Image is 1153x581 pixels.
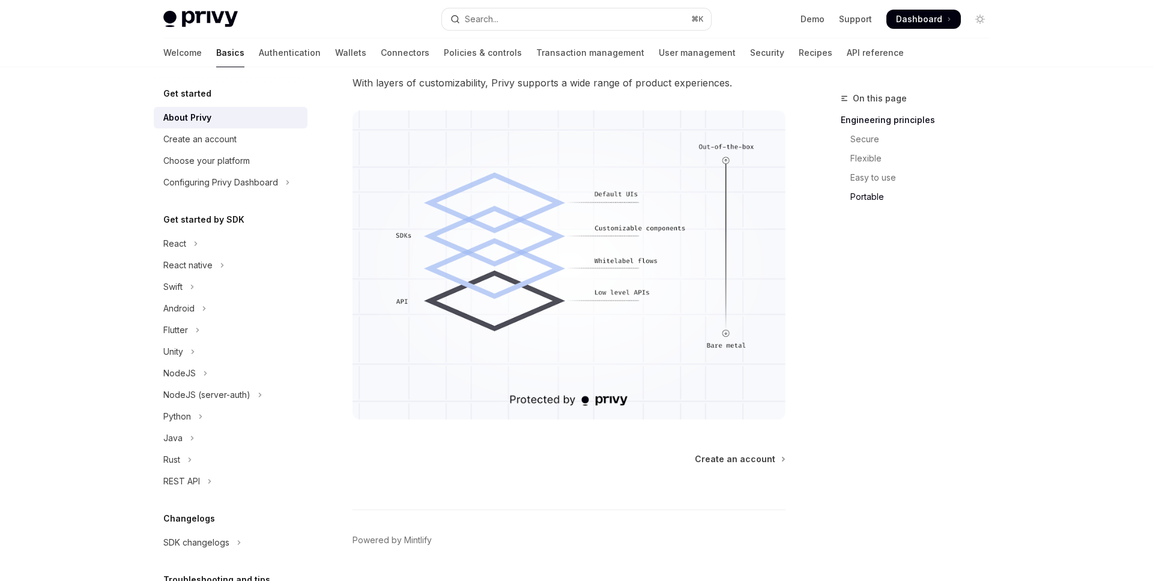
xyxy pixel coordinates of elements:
[163,175,278,190] div: Configuring Privy Dashboard
[163,431,183,445] div: Java
[154,107,307,128] a: About Privy
[154,363,307,384] button: Toggle NodeJS section
[154,254,307,276] button: Toggle React native section
[163,11,238,28] img: light logo
[163,366,196,381] div: NodeJS
[839,13,872,25] a: Support
[154,233,307,254] button: Toggle React section
[163,110,211,125] div: About Privy
[154,406,307,427] button: Toggle Python section
[841,149,999,168] a: Flexible
[259,38,321,67] a: Authentication
[163,345,183,359] div: Unity
[442,8,711,30] button: Open search
[154,276,307,298] button: Toggle Swift section
[970,10,990,29] button: Toggle dark mode
[841,168,999,187] a: Easy to use
[154,341,307,363] button: Toggle Unity section
[163,453,180,467] div: Rust
[154,319,307,341] button: Toggle Flutter section
[154,172,307,193] button: Toggle Configuring Privy Dashboard section
[353,534,432,546] a: Powered by Mintlify
[886,10,961,29] a: Dashboard
[163,511,215,526] h5: Changelogs
[163,535,229,550] div: SDK changelogs
[695,453,784,465] a: Create an account
[695,453,775,465] span: Create an account
[381,38,429,67] a: Connectors
[841,130,999,149] a: Secure
[163,236,186,251] div: React
[800,13,825,25] a: Demo
[163,474,200,489] div: REST API
[847,38,904,67] a: API reference
[163,132,237,146] div: Create an account
[154,532,307,553] button: Toggle SDK changelogs section
[896,13,942,25] span: Dashboard
[750,38,784,67] a: Security
[163,409,191,424] div: Python
[691,14,704,24] span: ⌘ K
[465,12,498,26] div: Search...
[353,74,785,91] span: With layers of customizability, Privy supports a wide range of product experiences.
[444,38,522,67] a: Policies & controls
[154,298,307,319] button: Toggle Android section
[163,258,213,272] div: React native
[853,91,907,106] span: On this page
[799,38,832,67] a: Recipes
[841,110,999,130] a: Engineering principles
[154,150,307,172] a: Choose your platform
[163,323,188,337] div: Flutter
[163,86,211,101] h5: Get started
[659,38,736,67] a: User management
[163,212,244,227] h5: Get started by SDK
[335,38,366,67] a: Wallets
[536,38,644,67] a: Transaction management
[163,154,250,168] div: Choose your platform
[353,110,785,420] img: images/Customization.png
[163,38,202,67] a: Welcome
[841,187,999,206] a: Portable
[154,471,307,492] button: Toggle REST API section
[154,384,307,406] button: Toggle NodeJS (server-auth) section
[154,128,307,150] a: Create an account
[163,280,183,294] div: Swift
[163,301,195,316] div: Android
[216,38,244,67] a: Basics
[163,388,250,402] div: NodeJS (server-auth)
[154,427,307,449] button: Toggle Java section
[154,449,307,471] button: Toggle Rust section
